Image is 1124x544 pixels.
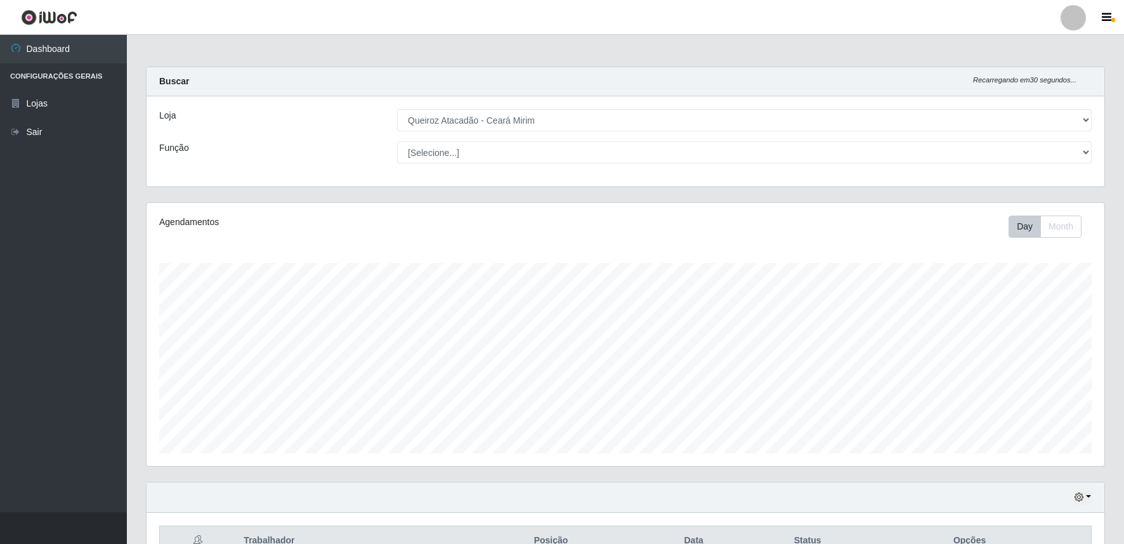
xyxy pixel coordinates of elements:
[159,109,176,122] label: Loja
[1009,216,1082,238] div: First group
[159,216,537,229] div: Agendamentos
[973,76,1076,84] i: Recarregando em 30 segundos...
[1040,216,1082,238] button: Month
[159,76,189,86] strong: Buscar
[1009,216,1041,238] button: Day
[21,10,77,25] img: CoreUI Logo
[1009,216,1092,238] div: Toolbar with button groups
[159,141,189,155] label: Função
